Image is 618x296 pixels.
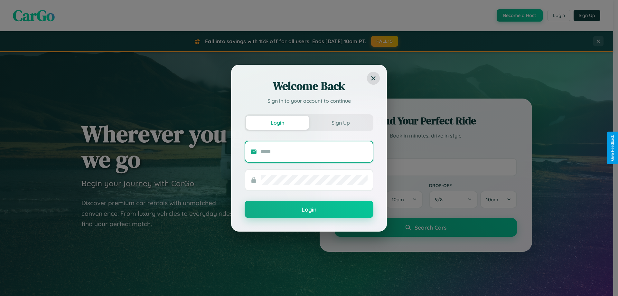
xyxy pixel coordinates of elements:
[245,201,373,218] button: Login
[245,97,373,105] p: Sign in to your account to continue
[610,135,615,161] div: Give Feedback
[245,78,373,94] h2: Welcome Back
[309,116,372,130] button: Sign Up
[246,116,309,130] button: Login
